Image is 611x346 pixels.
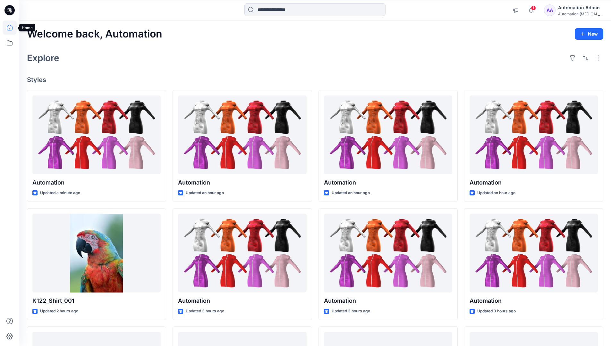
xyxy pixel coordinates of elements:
[470,214,598,293] a: Automation
[27,28,162,40] h2: Welcome back, Automation
[324,296,452,305] p: Automation
[477,308,516,315] p: Updated 3 hours ago
[40,308,78,315] p: Updated 2 hours ago
[470,296,598,305] p: Automation
[575,28,603,40] button: New
[531,5,536,11] span: 1
[178,178,306,187] p: Automation
[32,95,161,175] a: Automation
[558,12,603,16] div: Automation [MEDICAL_DATA]...
[544,4,556,16] div: AA
[558,4,603,12] div: Automation Admin
[40,190,80,196] p: Updated a minute ago
[32,178,161,187] p: Automation
[178,214,306,293] a: Automation
[470,178,598,187] p: Automation
[32,296,161,305] p: K122_Shirt_001
[32,214,161,293] a: K122_Shirt_001
[324,214,452,293] a: Automation
[27,53,59,63] h2: Explore
[470,95,598,175] a: Automation
[332,190,370,196] p: Updated an hour ago
[332,308,370,315] p: Updated 3 hours ago
[324,178,452,187] p: Automation
[27,76,603,84] h4: Styles
[178,95,306,175] a: Automation
[477,190,515,196] p: Updated an hour ago
[186,308,224,315] p: Updated 3 hours ago
[186,190,224,196] p: Updated an hour ago
[324,95,452,175] a: Automation
[178,296,306,305] p: Automation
